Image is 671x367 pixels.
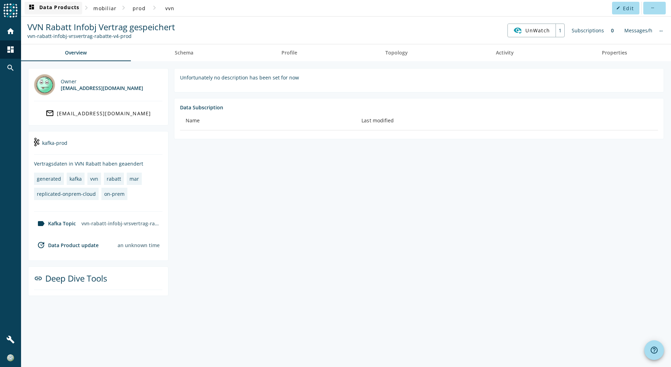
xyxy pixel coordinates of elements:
th: Last modified [356,111,658,130]
a: [EMAIL_ADDRESS][DOMAIN_NAME] [34,107,162,120]
span: vvn [165,5,175,12]
div: Data Product update [34,241,99,249]
mat-icon: chevron_right [82,4,91,12]
span: Data Products [27,4,79,12]
mat-icon: chevron_right [150,4,159,12]
mat-icon: link [34,274,42,283]
div: vvn-rabatt-infobj-vrsvertrag-rabatte-v4-prod [79,217,162,230]
div: Kafka Topic: vvn-rabatt-infobj-vrsvertrag-rabatte-v4-prod [27,33,175,39]
span: prod [133,5,146,12]
div: [EMAIL_ADDRESS][DOMAIN_NAME] [57,110,151,117]
div: kafka [69,175,82,182]
button: Edit [612,2,639,14]
button: prod [128,2,150,14]
div: kafka-prod [34,137,162,155]
div: an unknown time [118,242,160,249]
div: [EMAIL_ADDRESS][DOMAIN_NAME] [61,85,143,91]
div: Kafka Topic [34,219,76,228]
div: vvn [90,175,98,182]
mat-icon: dashboard [6,45,15,54]
div: generated [37,175,61,182]
span: Activity [496,50,514,55]
mat-icon: search [6,64,15,72]
img: e4649f91bb11345da3315c034925bb90 [7,354,14,361]
span: Overview [65,50,87,55]
span: Properties [602,50,627,55]
mat-icon: edit [616,6,620,10]
mat-icon: mail_outline [46,109,54,117]
span: UnWatch [525,24,550,37]
div: replicated-onprem-cloud [37,191,96,197]
span: VVN Rabatt Infobj Vertrag gespeichert [27,21,175,33]
div: Data Subscription [180,104,658,111]
img: undefined [34,138,39,146]
div: rabatt [107,175,121,182]
img: spoud-logo.svg [4,4,18,18]
span: Topology [385,50,408,55]
mat-icon: label [37,219,45,228]
img: marmot@mobi.ch [34,74,55,95]
div: 0 [607,24,617,37]
div: Messages/h [621,24,656,37]
mat-icon: dashboard [27,4,36,12]
div: mar [129,175,139,182]
button: mobiliar [91,2,119,14]
span: Schema [175,50,193,55]
mat-icon: update [37,241,45,249]
span: mobiliar [93,5,117,12]
mat-icon: build [6,335,15,344]
div: Owner [61,78,143,85]
mat-icon: home [6,27,15,36]
button: Data Products [25,2,82,14]
mat-icon: help_outline [650,346,658,354]
div: Deep Dive Tools [34,272,162,290]
mat-icon: more_horiz [650,6,654,10]
mat-icon: chevron_right [119,4,128,12]
th: Name [180,111,356,130]
div: Vertragsdaten in VVN Rabatt haben geaendert [34,160,162,167]
button: UnWatch [508,24,556,37]
div: No information [656,24,666,37]
span: Profile [281,50,297,55]
div: Unfortunately no description has been set for now [180,74,658,81]
span: Edit [623,5,634,12]
button: vvn [159,2,181,14]
div: 1 [556,24,564,37]
div: on-prem [104,191,125,197]
div: Subscriptions [568,24,607,37]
